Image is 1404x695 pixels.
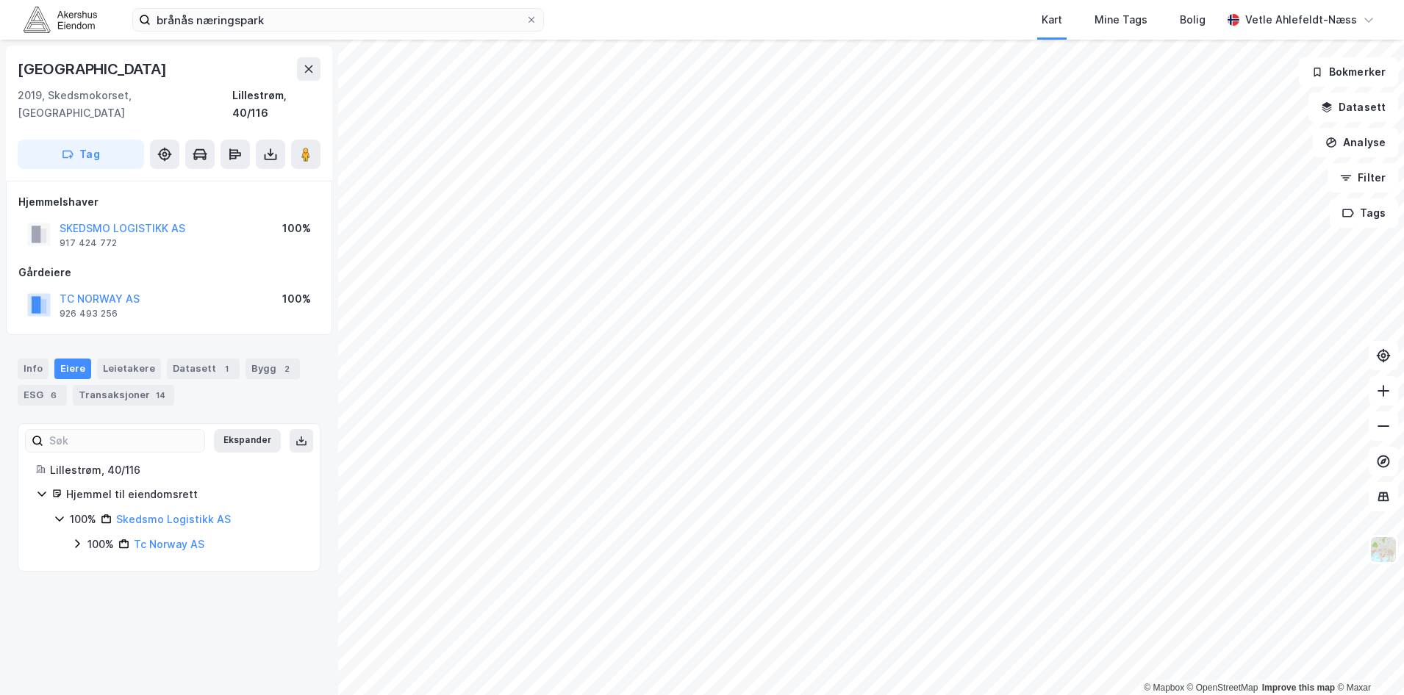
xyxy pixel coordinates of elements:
[70,511,96,528] div: 100%
[1313,128,1398,157] button: Analyse
[66,486,302,503] div: Hjemmel til eiendomsrett
[60,237,117,249] div: 917 424 772
[18,385,67,406] div: ESG
[18,57,170,81] div: [GEOGRAPHIC_DATA]
[50,461,302,479] div: Lillestrøm, 40/116
[60,308,118,320] div: 926 493 256
[43,430,204,452] input: Søk
[1144,683,1184,693] a: Mapbox
[1330,624,1404,695] iframe: Chat Widget
[1330,198,1398,228] button: Tags
[1328,163,1398,192] button: Filter
[1245,11,1357,29] div: Vetle Ahlefeldt-Næss
[46,388,61,403] div: 6
[153,388,168,403] div: 14
[151,9,526,31] input: Søk på adresse, matrikkel, gårdeiere, leietakere eller personer
[1308,93,1398,122] button: Datasett
[1095,11,1147,29] div: Mine Tags
[73,385,174,406] div: Transaksjoner
[1330,624,1404,695] div: Kontrollprogram for chat
[1187,683,1258,693] a: OpenStreetMap
[219,361,234,376] div: 1
[1042,11,1062,29] div: Kart
[246,359,300,379] div: Bygg
[1299,57,1398,87] button: Bokmerker
[167,359,240,379] div: Datasett
[18,140,144,169] button: Tag
[87,536,114,553] div: 100%
[1262,683,1335,693] a: Improve this map
[134,538,204,550] a: Tc Norway AS
[214,429,281,453] button: Ekspander
[18,193,320,211] div: Hjemmelshaver
[97,359,161,379] div: Leietakere
[116,513,231,525] a: Skedsmo Logistikk AS
[282,220,311,237] div: 100%
[18,359,49,379] div: Info
[24,7,97,32] img: akershus-eiendom-logo.9091f326c980b4bce74ccdd9f866810c.svg
[18,264,320,281] div: Gårdeiere
[18,87,232,122] div: 2019, Skedsmokorset, [GEOGRAPHIC_DATA]
[54,359,91,379] div: Eiere
[232,87,320,122] div: Lillestrøm, 40/116
[1369,536,1397,563] img: Z
[1180,11,1206,29] div: Bolig
[282,290,311,308] div: 100%
[279,361,294,376] div: 2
